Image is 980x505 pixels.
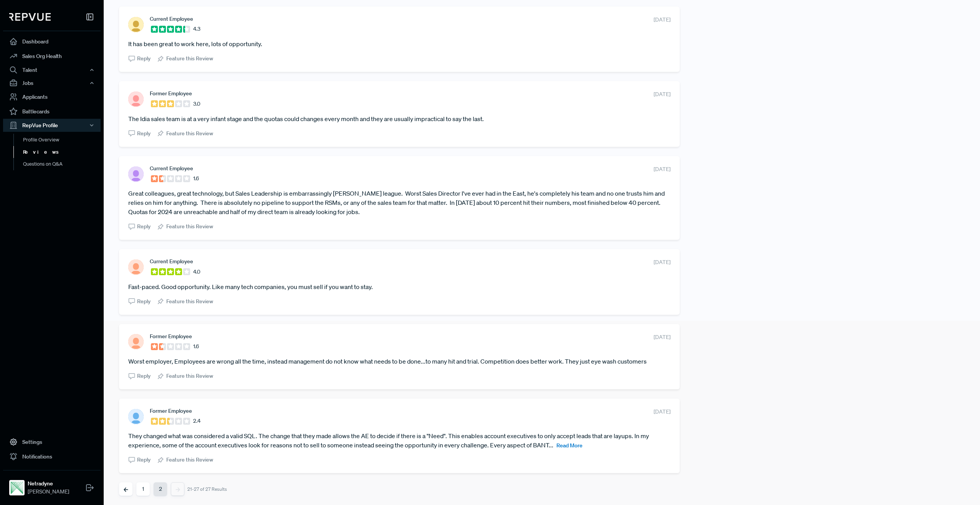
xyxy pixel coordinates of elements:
span: [DATE] [654,408,670,416]
span: Feature this Review [166,55,213,63]
span: Reply [137,130,151,138]
article: Great colleagues, great technology, but Sales Leadership is embarrassingly [PERSON_NAME] league. ... [128,189,670,216]
span: [DATE] [654,333,670,341]
span: Reply [137,456,151,464]
span: Current Employee [150,258,193,264]
a: NetradyneNetradyne[PERSON_NAME] [3,470,101,499]
span: Feature this Review [166,456,213,464]
a: Battlecards [3,104,101,119]
span: 1.6 [193,342,199,351]
span: 4.3 [193,25,200,33]
span: [DATE] [654,16,670,24]
span: [DATE] [654,90,670,98]
article: Worst employer, Employees are wrong all the time, instead management do not know what needs to be... [128,357,670,366]
button: Next [171,482,184,496]
span: Feature this Review [166,223,213,231]
span: Feature this Review [166,130,213,138]
span: Read More [556,442,583,449]
a: Dashboard [3,34,101,49]
strong: Netradyne [28,480,69,488]
span: Feature this Review [166,372,213,380]
a: Questions on Q&A [13,158,111,170]
span: Former Employee [150,90,192,96]
span: Reply [137,223,151,231]
article: Fast-paced. Good opportunity. Like many tech companies, you must sell if you want to stay. [128,282,670,291]
img: RepVue [9,13,51,21]
span: Reply [137,372,151,380]
span: Reply [137,55,151,63]
span: [DATE] [654,165,670,173]
nav: pagination [119,482,680,496]
span: 4.0 [193,268,200,276]
a: Profile Overview [13,134,111,146]
span: Former Employee [150,408,192,414]
a: Settings [3,435,101,449]
button: RepVue Profile [3,119,101,132]
span: Reply [137,297,151,306]
a: Sales Org Health [3,49,101,63]
button: 2 [154,482,167,496]
article: It has been great to work here, lots of opportunity. [128,39,670,48]
a: Notifications [3,449,101,464]
a: Applicants [3,90,101,104]
div: 21-27 of 27 Results [187,487,227,492]
button: Jobs [3,76,101,90]
img: Netradyne [11,482,23,494]
article: They changed what was considered a valid SQL. The change that they made allows the AE to decide i... [128,431,670,450]
span: Current Employee [150,165,193,171]
article: The Idia sales team is at a very infant stage and the quotas could changes every month and they a... [128,114,670,123]
span: [PERSON_NAME] [28,488,69,496]
span: Current Employee [150,16,193,22]
button: Talent [3,63,101,76]
span: [DATE] [654,258,670,266]
span: 3.0 [193,100,200,108]
span: 1.6 [193,174,199,183]
span: Former Employee [150,333,192,339]
a: Reviews [13,146,111,158]
span: Feature this Review [166,297,213,306]
button: Previous [119,482,132,496]
span: 2.4 [193,417,200,425]
button: 1 [136,482,150,496]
